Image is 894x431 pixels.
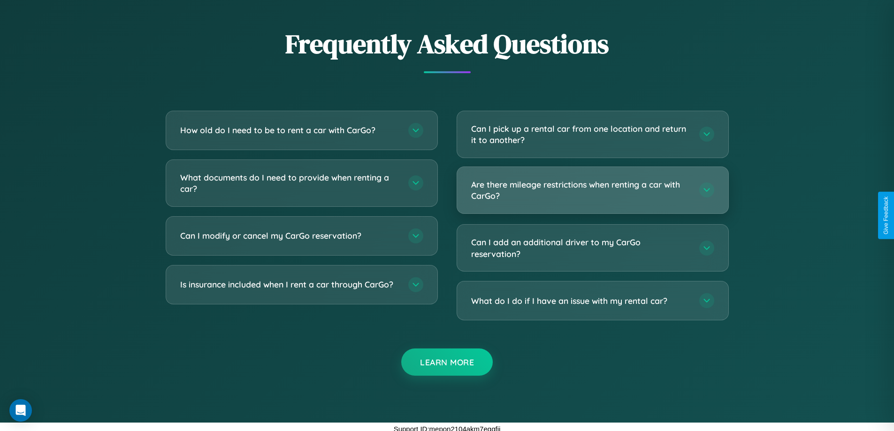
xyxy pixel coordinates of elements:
h2: Frequently Asked Questions [166,26,729,62]
h3: What documents do I need to provide when renting a car? [180,172,399,195]
h3: What do I do if I have an issue with my rental car? [471,295,690,307]
h3: Can I add an additional driver to my CarGo reservation? [471,236,690,259]
h3: Are there mileage restrictions when renting a car with CarGo? [471,179,690,202]
h3: Can I modify or cancel my CarGo reservation? [180,230,399,242]
h3: Is insurance included when I rent a car through CarGo? [180,279,399,290]
h3: How old do I need to be to rent a car with CarGo? [180,124,399,136]
div: Give Feedback [883,197,889,234]
div: Open Intercom Messenger [9,399,32,422]
button: Learn More [401,348,493,376]
h3: Can I pick up a rental car from one location and return it to another? [471,123,690,146]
